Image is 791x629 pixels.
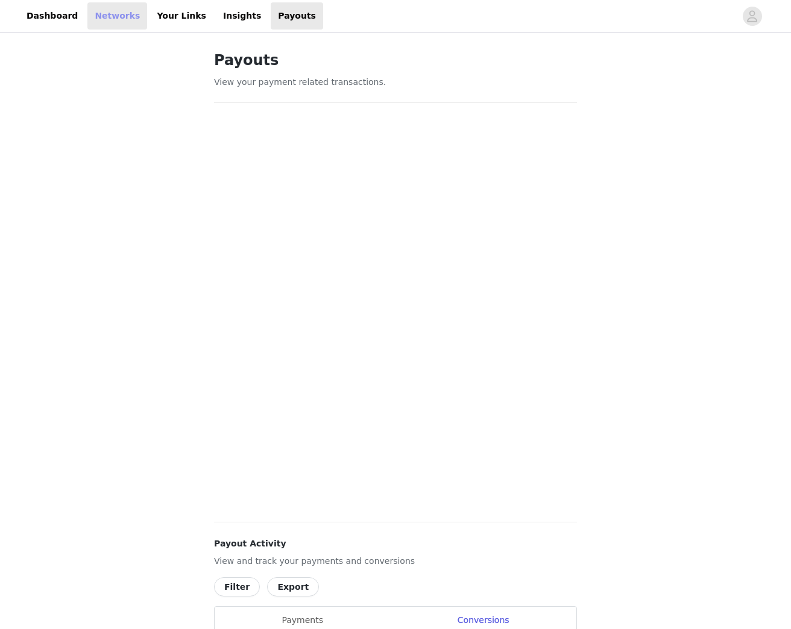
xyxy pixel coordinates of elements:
a: Dashboard [19,2,85,30]
a: Payouts [271,2,323,30]
a: Insights [216,2,268,30]
h1: Payouts [214,49,577,71]
p: View your payment related transactions. [214,76,577,89]
p: View and track your payments and conversions [214,555,577,568]
h4: Payout Activity [214,537,577,550]
a: Your Links [150,2,213,30]
button: Export [267,577,319,596]
button: Filter [214,577,260,596]
div: avatar [746,7,758,26]
a: Networks [87,2,147,30]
